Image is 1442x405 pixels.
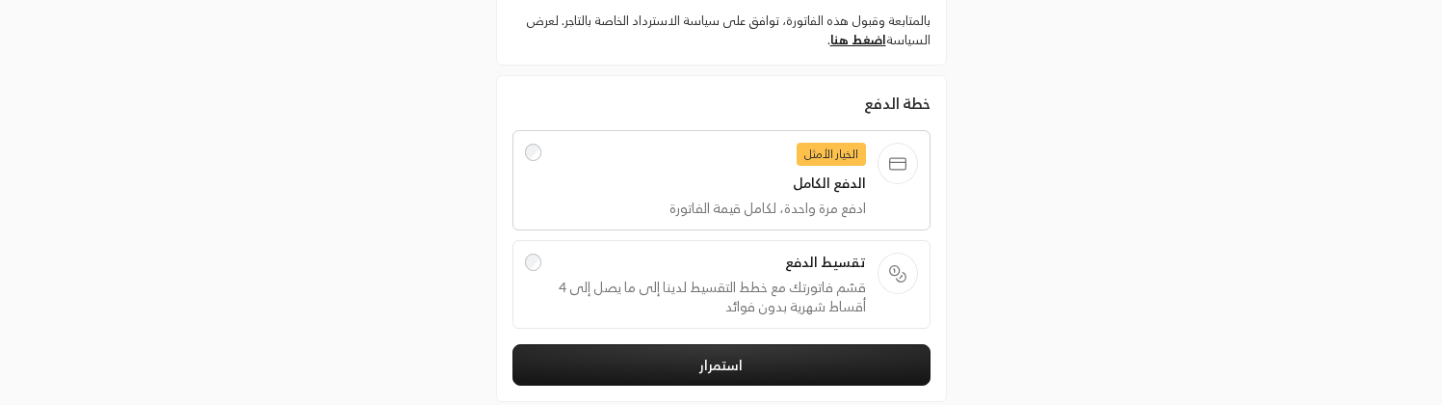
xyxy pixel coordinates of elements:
[553,278,865,316] span: قسّم فاتورتك مع خطط التقسيط لدينا إلى ما يصل إلى 4 أقساط شهرية بدون فوائد
[797,143,866,166] span: الخيار الأمثل
[525,144,542,161] input: الخيار الأمثلالدفع الكاملادفع مرة واحدة، لكامل قيمة الفاتورة
[830,32,886,47] a: اضغط هنا
[553,199,865,218] span: ادفع مرة واحدة، لكامل قيمة الفاتورة
[553,253,865,272] span: تقسيط الدفع
[512,12,931,49] label: بالمتابعة وقبول هذه الفاتورة، توافق على سياسة الاسترداد الخاصة بالتاجر. لعرض السياسة .
[512,92,931,115] div: خطة الدفع
[525,254,542,271] input: تقسيط الدفعقسّم فاتورتك مع خطط التقسيط لدينا إلى ما يصل إلى 4 أقساط شهرية بدون فوائد
[512,344,931,386] button: استمرار
[553,174,865,193] span: الدفع الكامل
